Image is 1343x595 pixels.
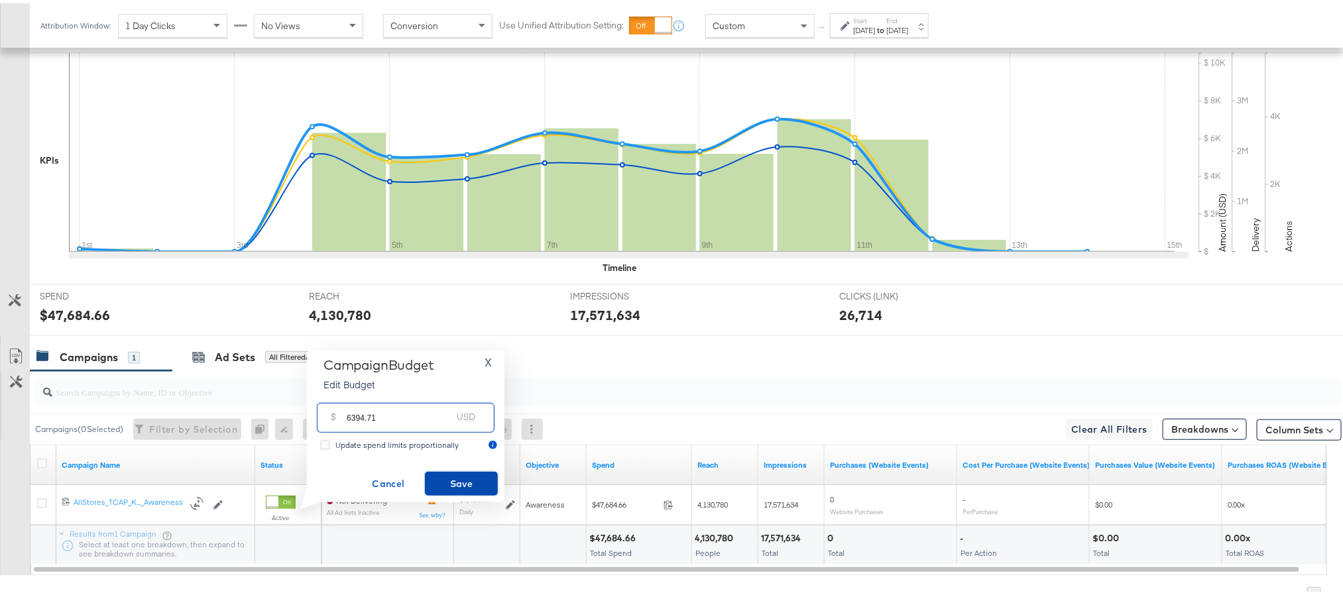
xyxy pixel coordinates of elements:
input: Enter your budget [347,395,451,423]
span: $0.00 [1095,496,1112,506]
div: $0.00 [1092,529,1123,541]
div: $47,684.66 [589,529,640,541]
div: 4,130,780 [309,302,371,321]
span: Custom [713,17,745,28]
a: The number of times your ad was served. On mobile apps an ad is counted as served the first time ... [764,457,819,467]
span: Save [430,472,493,489]
button: Column Sets [1257,416,1342,437]
div: Ads [399,347,419,362]
div: 17,571,634 [570,302,640,321]
a: The average cost for each purchase tracked by your Custom Audience pixel on your website after pe... [963,457,1090,467]
div: Campaigns ( 0 Selected) [35,420,123,432]
span: REACH [309,287,408,299]
span: Conversion [390,17,438,28]
span: People [695,545,721,555]
span: Clear All Filters [1071,418,1147,435]
a: The total value of the purchase actions tracked by your Custom Audience pixel on your website aft... [1095,457,1217,467]
label: Use Unified Attribution Setting: [499,16,624,28]
div: 0 [827,529,837,541]
span: 17,571,634 [764,496,798,506]
button: Cancel [352,468,425,492]
span: Total [828,545,845,555]
input: Search Campaigns by Name, ID or Objective [52,370,1221,396]
span: Cancel [357,472,420,489]
div: [DATE] [853,22,875,32]
span: - [963,491,965,501]
span: Per Action [961,545,997,555]
text: Amount (USD) [1216,190,1228,248]
button: Breakdowns [1163,415,1247,437]
span: 4,130,780 [697,496,728,506]
a: Your campaign name. [62,457,250,467]
div: Timeline [603,258,636,271]
sub: All Ad Sets Inactive [327,506,387,513]
a: The number of times a purchase was made tracked by your Custom Audience pixel on your website aft... [830,457,952,467]
div: 4,130,780 [695,529,737,541]
span: ↑ [816,23,829,27]
sub: Daily [459,504,473,512]
a: Your campaign's objective. [526,457,581,467]
span: 0 [830,491,834,501]
div: 17,571,634 [761,529,805,541]
span: Update spend limits proportionally [335,437,459,447]
span: Total ROAS [1226,545,1264,555]
label: End: [886,13,908,22]
a: AllStores_TCAP_K..._Awareness [74,494,183,510]
div: $47,684.66 [40,302,110,321]
div: - [960,529,967,541]
div: 0.00x [1225,529,1254,541]
sub: Website Purchases [830,504,884,512]
div: USD [451,405,481,429]
div: 26,714 [839,302,882,321]
text: Actions [1283,217,1295,248]
span: Not Delivering [336,492,387,502]
button: Clear All Filters [1066,415,1153,437]
span: X [485,350,493,368]
p: Edit Budget [323,374,434,388]
div: 1 [128,349,140,360]
div: All Filtered Ad Sets [265,348,336,360]
div: AllStores_TCAP_K..._Awareness [74,494,183,504]
span: Total Spend [590,545,632,555]
div: KPIs [40,151,59,164]
div: [DATE] [886,22,908,32]
span: $47,684.66 [592,496,658,506]
div: Ad Sets [215,347,255,362]
span: SPEND [40,287,139,299]
sub: Per Purchase [963,504,998,512]
span: 1 Day Clicks [125,17,176,28]
span: Total [762,545,778,555]
button: X [480,354,498,364]
text: Delivery [1250,215,1261,248]
div: Attribution Window: [40,18,111,27]
span: Awareness [526,496,565,506]
a: The total amount spent to date. [592,457,687,467]
div: Campaign Budget [323,354,434,370]
label: Start: [853,13,875,22]
div: Campaigns [60,347,118,362]
label: Active [266,510,296,519]
span: No Views [261,17,300,28]
button: Save [425,468,498,492]
div: 0 [251,415,275,437]
span: CLICKS (LINK) [839,287,939,299]
span: 0.00x [1228,496,1245,506]
strong: to [875,22,886,32]
span: IMPRESSIONS [570,287,670,299]
span: Total [1093,545,1110,555]
a: Shows the current state of your Ad Campaign. [261,457,316,467]
a: The number of people your ad was served to. [697,457,753,467]
div: $ [325,405,341,429]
